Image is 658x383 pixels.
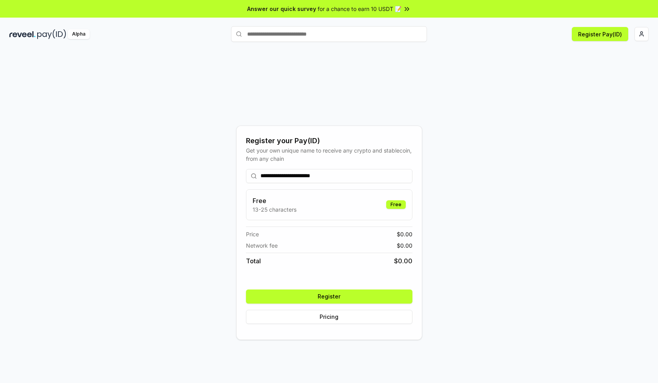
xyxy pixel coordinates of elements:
img: reveel_dark [9,29,36,39]
span: $ 0.00 [394,256,412,266]
span: Network fee [246,241,278,250]
div: Free [386,200,406,209]
button: Pricing [246,310,412,324]
span: Answer our quick survey [247,5,316,13]
span: $ 0.00 [397,241,412,250]
span: for a chance to earn 10 USDT 📝 [318,5,401,13]
p: 13-25 characters [253,205,296,214]
div: Register your Pay(ID) [246,135,412,146]
span: Price [246,230,259,238]
button: Register Pay(ID) [572,27,628,41]
div: Alpha [68,29,90,39]
img: pay_id [37,29,66,39]
h3: Free [253,196,296,205]
button: Register [246,289,412,304]
div: Get your own unique name to receive any crypto and stablecoin, from any chain [246,146,412,163]
span: Total [246,256,261,266]
span: $ 0.00 [397,230,412,238]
